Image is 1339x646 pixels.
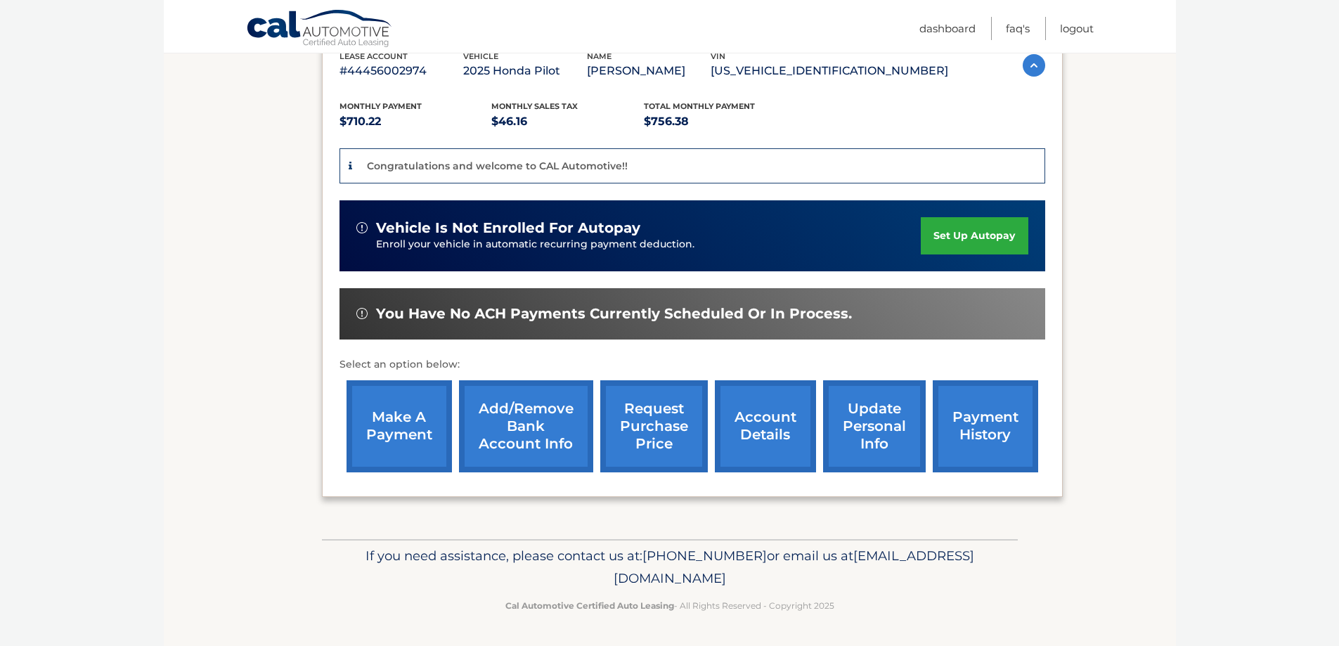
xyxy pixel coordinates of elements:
[463,51,498,61] span: vehicle
[339,101,422,111] span: Monthly Payment
[491,112,644,131] p: $46.16
[376,219,640,237] span: vehicle is not enrolled for autopay
[339,51,408,61] span: lease account
[339,112,492,131] p: $710.22
[339,61,463,81] p: #44456002974
[715,380,816,472] a: account details
[1060,17,1094,40] a: Logout
[644,112,796,131] p: $756.38
[459,380,593,472] a: Add/Remove bank account info
[505,600,674,611] strong: Cal Automotive Certified Auto Leasing
[919,17,976,40] a: Dashboard
[367,160,628,172] p: Congratulations and welcome to CAL Automotive!!
[587,61,711,81] p: [PERSON_NAME]
[642,548,767,564] span: [PHONE_NUMBER]
[356,222,368,233] img: alert-white.svg
[1023,54,1045,77] img: accordion-active.svg
[644,101,755,111] span: Total Monthly Payment
[331,598,1009,613] p: - All Rights Reserved - Copyright 2025
[376,237,921,252] p: Enroll your vehicle in automatic recurring payment deduction.
[339,356,1045,373] p: Select an option below:
[376,305,852,323] span: You have no ACH payments currently scheduled or in process.
[463,61,587,81] p: 2025 Honda Pilot
[1006,17,1030,40] a: FAQ's
[491,101,578,111] span: Monthly sales Tax
[933,380,1038,472] a: payment history
[347,380,452,472] a: make a payment
[331,545,1009,590] p: If you need assistance, please contact us at: or email us at
[711,61,948,81] p: [US_VEHICLE_IDENTIFICATION_NUMBER]
[356,308,368,319] img: alert-white.svg
[711,51,725,61] span: vin
[921,217,1028,254] a: set up autopay
[600,380,708,472] a: request purchase price
[823,380,926,472] a: update personal info
[587,51,612,61] span: name
[246,9,394,50] a: Cal Automotive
